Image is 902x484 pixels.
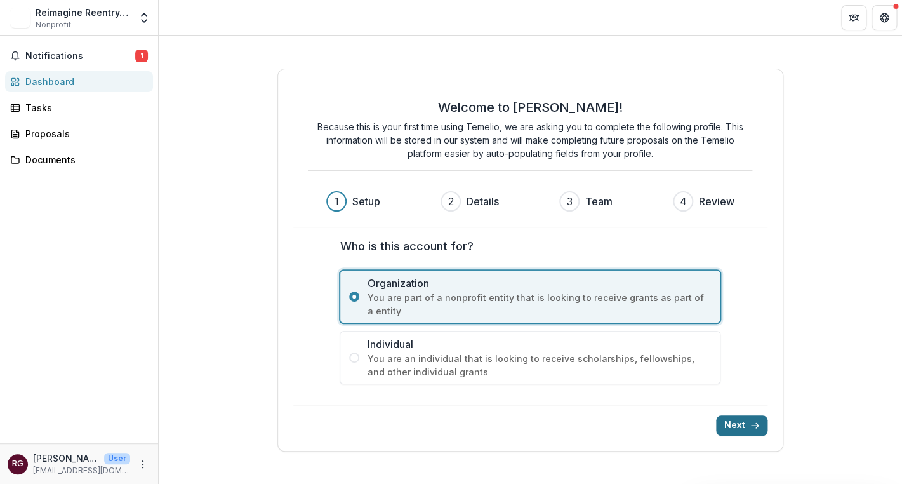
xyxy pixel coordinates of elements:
[36,19,71,30] span: Nonprofit
[872,5,897,30] button: Get Help
[135,50,148,62] span: 1
[698,194,734,209] h3: Review
[340,238,713,255] label: Who is this account for?
[25,127,143,140] div: Proposals
[466,194,498,209] h3: Details
[5,149,153,170] a: Documents
[585,194,612,209] h3: Team
[367,352,711,379] span: You are an individual that is looking to receive scholarships, fellowships, and other individual ...
[335,194,339,209] div: 1
[716,415,767,436] button: Next
[438,100,623,115] h2: Welcome to [PERSON_NAME]!
[5,46,153,66] button: Notifications1
[308,120,752,160] p: Because this is your first time using Temelio, we are asking you to complete the following profil...
[12,460,23,468] div: Richard Garland
[135,5,153,30] button: Open entity switcher
[367,276,711,291] span: Organization
[352,194,380,209] h3: Setup
[33,465,130,476] p: [EMAIL_ADDRESS][DOMAIN_NAME]
[25,101,143,114] div: Tasks
[135,457,150,472] button: More
[448,194,454,209] div: 2
[104,453,130,464] p: User
[326,191,734,212] div: Progress
[367,337,711,352] span: Individual
[367,291,711,318] span: You are part of a nonprofit entity that is looking to receive grants as part of a entity
[36,6,130,19] div: Reimagine Reentry, Inc.
[841,5,866,30] button: Partners
[5,71,153,92] a: Dashboard
[25,51,135,62] span: Notifications
[5,97,153,118] a: Tasks
[567,194,573,209] div: 3
[680,194,687,209] div: 4
[25,153,143,166] div: Documents
[10,8,30,28] img: Reimagine Reentry, Inc.
[5,123,153,144] a: Proposals
[33,452,99,465] p: [PERSON_NAME]
[25,75,143,88] div: Dashboard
